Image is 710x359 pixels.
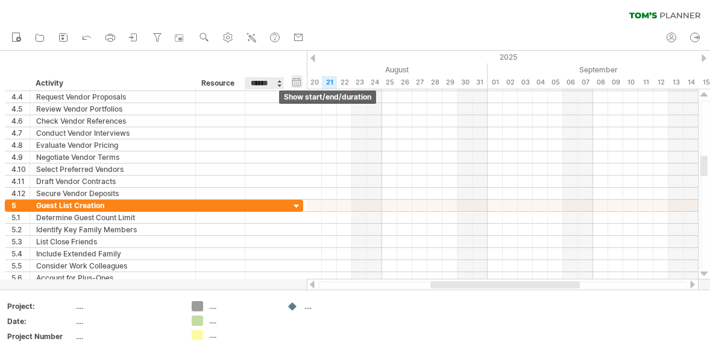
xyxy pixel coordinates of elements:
div: Request Vendor Proposals [36,91,189,103]
div: .... [76,301,177,311]
div: Check Vendor References [36,115,189,127]
div: 4.12 [11,188,30,199]
div: Friday, 12 September 2025 [653,76,668,89]
div: .... [209,316,275,326]
div: 4.7 [11,127,30,139]
div: Sunday, 7 September 2025 [578,76,593,89]
div: .... [304,301,370,311]
div: Evaluate Vendor Pricing [36,139,189,151]
span: show start/end/duration [284,92,371,101]
div: Friday, 22 August 2025 [337,76,352,89]
div: 5.3 [11,236,30,247]
div: Sunday, 24 August 2025 [367,76,382,89]
div: 4.10 [11,164,30,175]
div: Date: [7,316,74,326]
div: .... [209,330,275,340]
div: Secure Vendor Deposits [36,188,189,199]
div: Tuesday, 26 August 2025 [397,76,412,89]
div: Wednesday, 3 September 2025 [518,76,533,89]
div: Resource [201,77,238,89]
div: Friday, 29 August 2025 [442,76,457,89]
div: .... [76,331,177,342]
div: Tuesday, 2 September 2025 [503,76,518,89]
div: Saturday, 30 August 2025 [457,76,473,89]
div: Tuesday, 9 September 2025 [608,76,623,89]
div: Identify Key Family Members [36,224,189,235]
div: Account for Plus-Ones [36,272,189,284]
div: Saturday, 6 September 2025 [563,76,578,89]
div: Wednesday, 10 September 2025 [623,76,638,89]
div: 5.2 [11,224,30,235]
div: Project: [7,301,74,311]
div: Determine Guest Count Limit [36,212,189,223]
div: 5 [11,200,30,211]
div: Sunday, 14 September 2025 [683,76,699,89]
div: Thursday, 21 August 2025 [322,76,337,89]
div: Negotiate Vendor Terms [36,151,189,163]
div: Thursday, 4 September 2025 [533,76,548,89]
div: Consider Work Colleagues [36,260,189,272]
div: Wednesday, 20 August 2025 [307,76,322,89]
div: 4.11 [11,176,30,187]
div: Sunday, 31 August 2025 [473,76,488,89]
div: 5.6 [11,272,30,284]
div: Guest List Creation [36,200,189,211]
div: Draft Vendor Contracts [36,176,189,187]
div: 4.5 [11,103,30,115]
div: Monday, 25 August 2025 [382,76,397,89]
div: Activity [36,77,189,89]
div: .... [209,301,275,311]
div: Monday, 1 September 2025 [488,76,503,89]
div: 4.9 [11,151,30,163]
div: 4.4 [11,91,30,103]
div: Thursday, 28 August 2025 [427,76,442,89]
div: Include Extended Family [36,248,189,259]
div: 4.8 [11,139,30,151]
div: Wednesday, 27 August 2025 [412,76,427,89]
div: 5.4 [11,248,30,259]
div: 5.1 [11,212,30,223]
div: Project Number [7,331,74,342]
div: Friday, 5 September 2025 [548,76,563,89]
div: Review Vendor Portfolios [36,103,189,115]
div: Saturday, 23 August 2025 [352,76,367,89]
div: 4.6 [11,115,30,127]
div: Select Preferred Vendors [36,164,189,175]
div: .... [76,316,177,326]
div: List Close Friends [36,236,189,247]
div: Conduct Vendor Interviews [36,127,189,139]
div: Monday, 8 September 2025 [593,76,608,89]
div: 5.5 [11,260,30,272]
div: Saturday, 13 September 2025 [668,76,683,89]
div: Thursday, 11 September 2025 [638,76,653,89]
